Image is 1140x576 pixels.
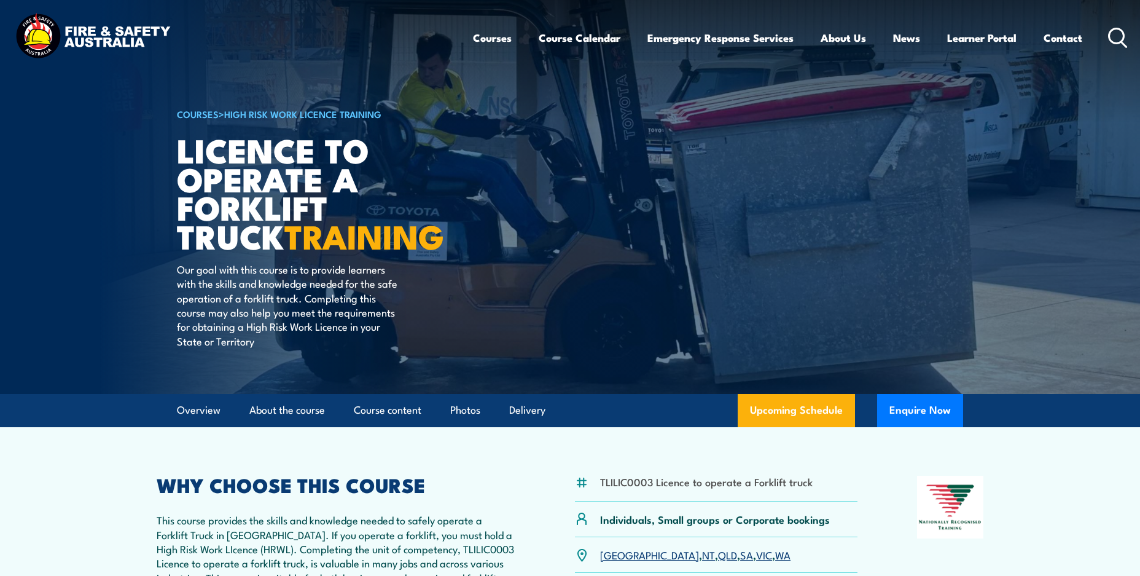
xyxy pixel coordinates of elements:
a: About Us [821,22,866,54]
h2: WHY CHOOSE THIS COURSE [157,476,515,493]
a: Photos [450,394,480,427]
a: Overview [177,394,221,427]
li: TLILIC0003 Licence to operate a Forklift truck [600,475,813,489]
a: NT [702,547,715,562]
a: SA [740,547,753,562]
h6: > [177,106,480,121]
a: Course content [354,394,421,427]
a: COURSES [177,107,219,120]
p: Our goal with this course is to provide learners with the skills and knowledge needed for the saf... [177,262,401,348]
a: VIC [756,547,772,562]
a: Delivery [509,394,545,427]
p: , , , , , [600,548,791,562]
a: High Risk Work Licence Training [224,107,381,120]
a: [GEOGRAPHIC_DATA] [600,547,699,562]
a: Learner Portal [947,22,1017,54]
a: WA [775,547,791,562]
a: Courses [473,22,512,54]
a: Course Calendar [539,22,620,54]
p: Individuals, Small groups or Corporate bookings [600,512,830,526]
strong: TRAINING [284,210,444,261]
h1: Licence to operate a forklift truck [177,135,480,250]
a: News [893,22,920,54]
a: About the course [249,394,325,427]
a: Contact [1044,22,1082,54]
a: QLD [718,547,737,562]
img: Nationally Recognised Training logo. [917,476,983,539]
a: Upcoming Schedule [738,394,855,427]
button: Enquire Now [877,394,963,427]
a: Emergency Response Services [647,22,794,54]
